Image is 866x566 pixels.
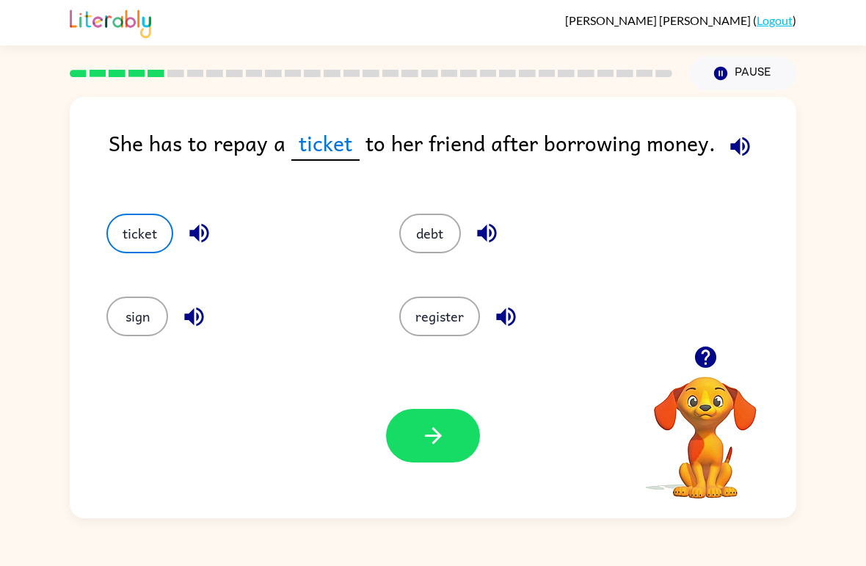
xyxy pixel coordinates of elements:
[690,57,796,90] button: Pause
[399,214,461,253] button: debt
[70,6,151,38] img: Literably
[291,126,360,161] span: ticket
[106,214,173,253] button: ticket
[757,13,793,27] a: Logout
[106,297,168,336] button: sign
[565,13,753,27] span: [PERSON_NAME] [PERSON_NAME]
[399,297,480,336] button: register
[565,13,796,27] div: ( )
[632,354,779,501] video: Your browser must support playing .mp4 files to use Literably. Please try using another browser.
[109,126,796,184] div: She has to repay a to her friend after borrowing money.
